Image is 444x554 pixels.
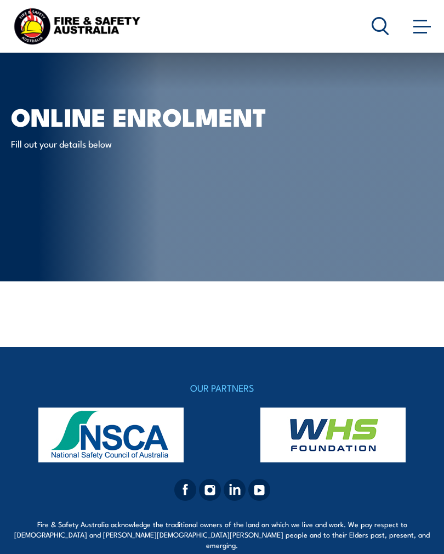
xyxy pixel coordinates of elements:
img: nsca-logo-footer [11,408,211,462]
p: Fill out your details below [11,137,211,150]
img: whs-logo-footer [233,408,433,462]
h4: OUR PARTNERS [11,380,433,395]
h1: Online Enrolment [11,105,282,127]
p: Fire & Safety Australia acknowledge the traditional owners of the land on which we live and work.... [11,519,433,550]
